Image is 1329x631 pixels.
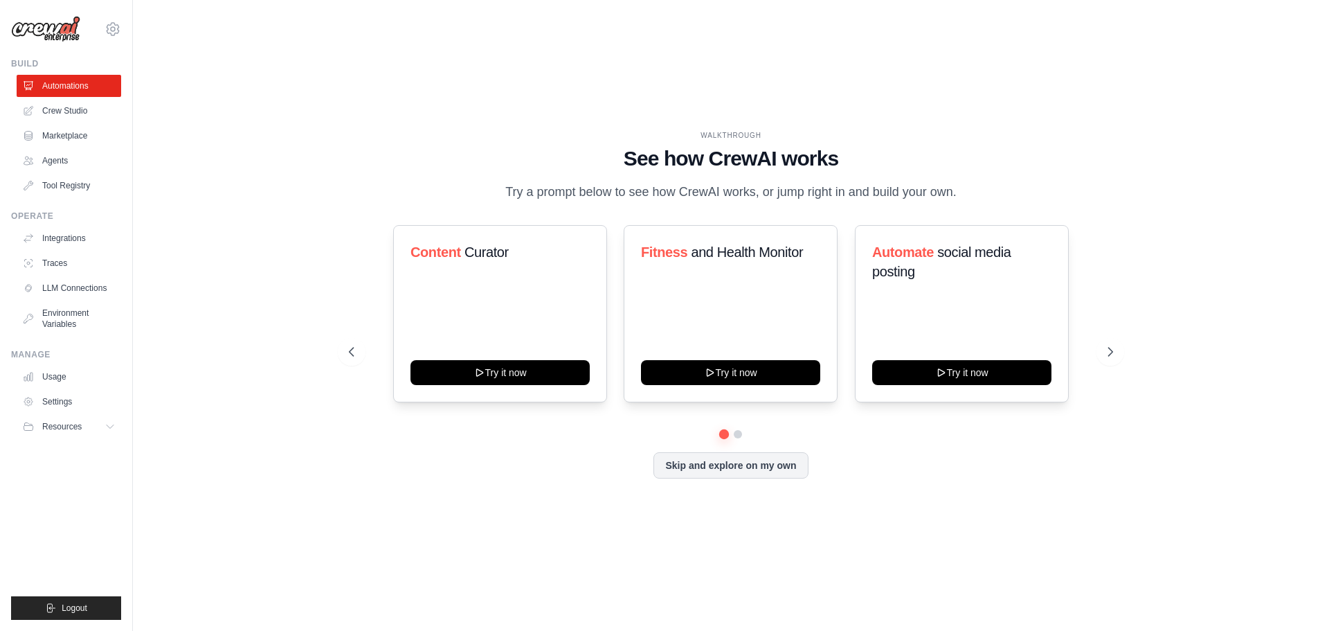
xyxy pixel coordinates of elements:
span: Curator [464,245,509,260]
button: Try it now [410,360,590,385]
button: Resources [17,416,121,438]
div: Operate [11,211,121,222]
a: Agents [17,150,121,172]
span: Automate [872,245,934,260]
a: Traces [17,252,121,274]
a: Automations [17,75,121,97]
a: Marketplace [17,125,121,147]
a: Tool Registry [17,175,121,197]
a: LLM Connections [17,277,121,299]
span: and Health Monitor [691,245,804,260]
button: Try it now [641,360,820,385]
a: Crew Studio [17,100,121,122]
button: Skip and explore on my own [653,452,808,479]
div: Manage [11,349,121,360]
h1: See how CrewAI works [349,146,1113,171]
p: Try a prompt below to see how CrewAI works, or jump right in and build your own. [498,182,964,202]
button: Logout [11,596,121,620]
button: Try it now [872,360,1051,385]
a: Usage [17,366,121,388]
a: Settings [17,391,121,413]
span: Logout [62,603,87,614]
img: Logo [11,16,80,42]
span: Resources [42,421,82,432]
span: social media posting [872,245,1011,279]
div: Build [11,58,121,69]
a: Environment Variables [17,302,121,335]
div: WALKTHROUGH [349,130,1113,141]
span: Fitness [641,245,687,260]
span: Content [410,245,461,260]
a: Integrations [17,227,121,249]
